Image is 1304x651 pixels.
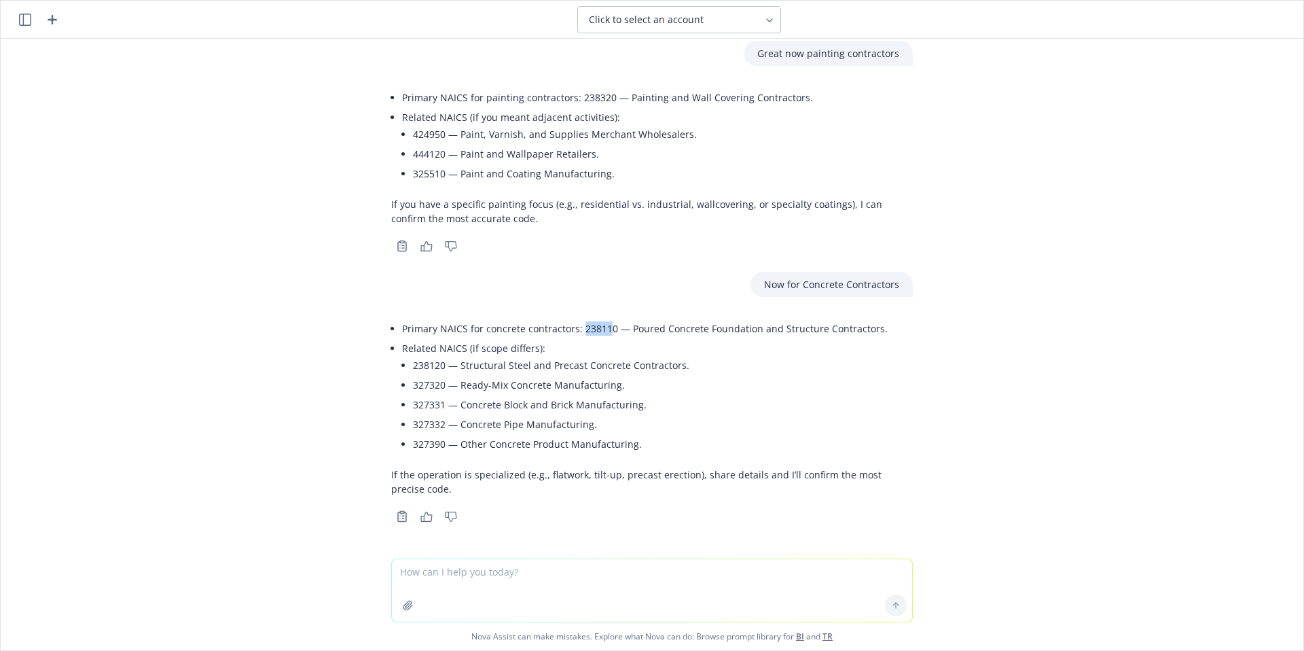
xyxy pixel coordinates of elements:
[391,197,913,226] p: If you have a specific painting focus (e.g., residential vs. industrial, wallcovering, or special...
[577,6,781,33] button: Click to select an account
[764,277,899,292] p: Now for Concrete Contractors
[402,107,913,186] li: Related NAICS (if you meant adjacent activities):
[413,415,913,434] li: 327332 — Concrete Pipe Manufacturing.
[440,507,462,526] button: Thumbs down
[413,124,913,144] li: 424950 — Paint, Varnish, and Supplies Merchant Wholesalers.
[822,631,833,642] a: TR
[391,468,913,496] p: If the operation is specialized (e.g., flatwork, tilt-up, precast erection), share details and I’...
[413,144,913,164] li: 444120 — Paint and Wallpaper Retailers.
[413,395,913,415] li: 327331 — Concrete Block and Brick Manufacturing.
[402,338,913,457] li: Related NAICS (if scope differs):
[413,375,913,395] li: 327320 — Ready-Mix Concrete Manufacturing.
[402,319,913,338] li: Primary NAICS for concrete contractors: 238110 — Poured Concrete Foundation and Structure Contrac...
[413,164,913,183] li: 325510 — Paint and Coating Manufacturing.
[402,88,913,107] li: Primary NAICS for painting contractors: 238320 — Painting and Wall Covering Contractors.
[413,434,913,454] li: 327390 — Other Concrete Product Manufacturing.
[396,240,408,252] svg: Copy to clipboard
[757,46,899,60] p: Great now painting contractors
[413,355,913,375] li: 238120 — Structural Steel and Precast Concrete Contractors.
[589,13,704,27] span: Click to select an account
[796,631,804,642] a: BI
[396,510,408,523] svg: Copy to clipboard
[6,622,1298,650] span: Nova Assist can make mistakes. Explore what Nova can do: Browse prompt library for and
[440,236,462,256] button: Thumbs down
